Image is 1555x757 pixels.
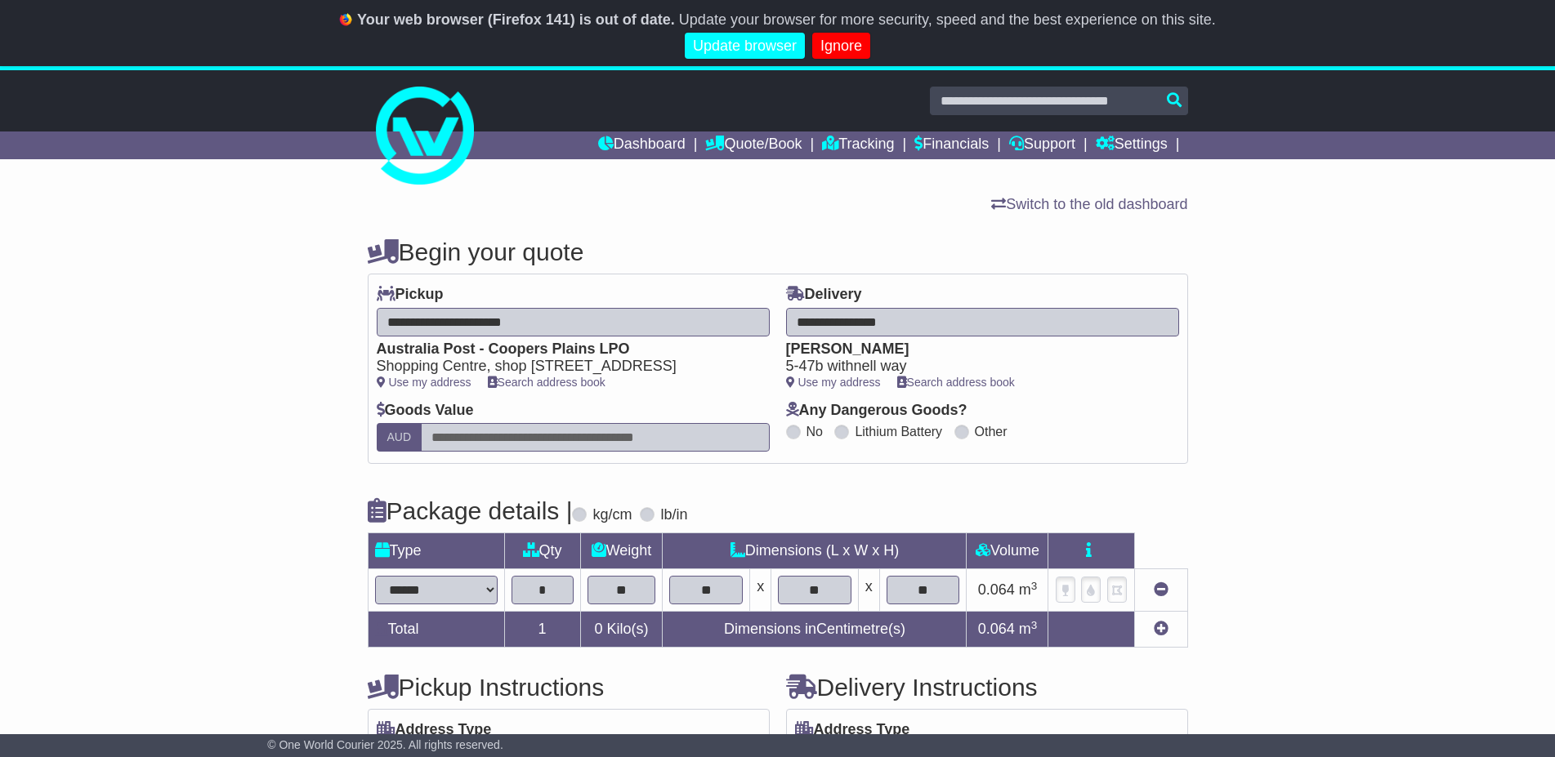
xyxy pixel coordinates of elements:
[1009,131,1075,159] a: Support
[1019,581,1038,598] span: m
[705,131,802,159] a: Quote/Book
[1031,580,1038,592] sup: 3
[786,376,881,389] a: Use my address
[368,612,504,648] td: Total
[357,11,675,28] b: Your web browser (Firefox 141) is out of date.
[1154,621,1168,637] a: Add new item
[377,376,471,389] a: Use my address
[368,533,504,569] td: Type
[855,424,942,439] label: Lithium Battery
[786,286,862,304] label: Delivery
[368,238,1188,265] h4: Begin your quote
[807,424,823,439] label: No
[975,424,1008,439] label: Other
[786,402,967,420] label: Any Dangerous Goods?
[750,569,771,612] td: x
[580,533,663,569] td: Weight
[663,533,967,569] td: Dimensions (L x W x H)
[795,721,910,739] label: Address Type
[812,33,870,60] a: Ignore
[368,497,573,524] h4: Package details |
[967,533,1048,569] td: Volume
[978,581,1015,598] span: 0.064
[660,506,687,524] label: lb/in
[786,674,1188,701] h4: Delivery Instructions
[592,506,632,524] label: kg/cm
[267,738,503,751] span: © One World Courier 2025. All rights reserved.
[1031,619,1038,631] sup: 3
[377,286,444,304] label: Pickup
[377,358,753,376] div: Shopping Centre, shop [STREET_ADDRESS]
[377,341,753,358] div: Australia Post - Coopers Plains LPO
[914,131,989,159] a: Financials
[858,569,879,612] td: x
[1154,581,1168,598] a: Remove this item
[580,612,663,648] td: Kilo(s)
[377,721,492,739] label: Address Type
[786,341,1163,358] div: [PERSON_NAME]
[679,11,1216,28] span: Update your browser for more security, speed and the best experience on this site.
[1019,621,1038,637] span: m
[504,533,580,569] td: Qty
[822,131,894,159] a: Tracking
[897,376,1015,389] a: Search address book
[368,674,770,701] h4: Pickup Instructions
[488,376,605,389] a: Search address book
[663,612,967,648] td: Dimensions in Centimetre(s)
[377,402,474,420] label: Goods Value
[377,423,422,452] label: AUD
[598,131,686,159] a: Dashboard
[991,196,1187,212] a: Switch to the old dashboard
[978,621,1015,637] span: 0.064
[594,621,602,637] span: 0
[685,33,805,60] a: Update browser
[1096,131,1168,159] a: Settings
[786,358,1163,376] div: 5-47b withnell way
[504,612,580,648] td: 1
